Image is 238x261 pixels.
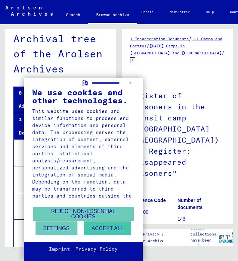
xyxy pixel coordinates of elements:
[84,221,131,235] button: Accept all
[33,207,134,221] button: Reject non-essential cookies
[36,221,77,235] button: Settings
[32,88,134,104] div: We use cookies and other technologies.
[75,246,118,253] a: Privacy Policy
[49,246,70,253] a: Imprint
